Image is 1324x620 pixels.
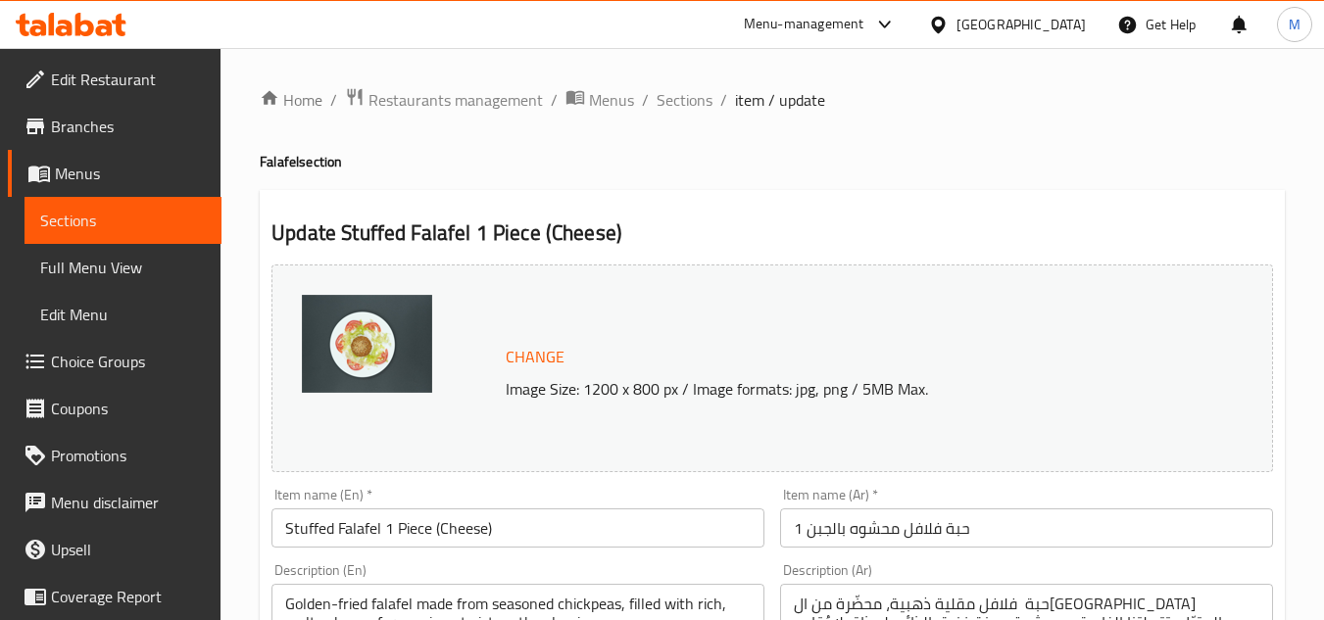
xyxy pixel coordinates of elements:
[25,244,221,291] a: Full Menu View
[51,397,206,420] span: Coupons
[345,87,543,113] a: Restaurants management
[51,538,206,561] span: Upsell
[51,350,206,373] span: Choice Groups
[498,337,572,377] button: Change
[8,526,221,573] a: Upsell
[40,209,206,232] span: Sections
[8,479,221,526] a: Menu disclaimer
[735,88,825,112] span: item / update
[1289,14,1300,35] span: M
[25,291,221,338] a: Edit Menu
[330,88,337,112] li: /
[720,88,727,112] li: /
[368,88,543,112] span: Restaurants management
[565,87,634,113] a: Menus
[780,508,1273,548] input: Enter name Ar
[8,432,221,479] a: Promotions
[8,338,221,385] a: Choice Groups
[8,56,221,103] a: Edit Restaurant
[51,585,206,608] span: Coverage Report
[8,573,221,620] a: Coverage Report
[498,377,1203,401] p: Image Size: 1200 x 800 px / Image formats: jpg, png / 5MB Max.
[8,150,221,197] a: Menus
[51,491,206,514] span: Menu disclaimer
[51,115,206,138] span: Branches
[260,152,1285,171] h4: Falafel section
[8,385,221,432] a: Coupons
[271,508,764,548] input: Enter name En
[506,343,564,371] span: Change
[260,88,322,112] a: Home
[589,88,634,112] span: Menus
[744,13,864,36] div: Menu-management
[956,14,1086,35] div: [GEOGRAPHIC_DATA]
[51,68,206,91] span: Edit Restaurant
[51,444,206,467] span: Promotions
[302,295,432,393] img: mmw_638907603597063223
[271,218,1273,248] h2: Update Stuffed Falafel 1 Piece (Cheese)
[551,88,558,112] li: /
[8,103,221,150] a: Branches
[260,87,1285,113] nav: breadcrumb
[40,256,206,279] span: Full Menu View
[55,162,206,185] span: Menus
[40,303,206,326] span: Edit Menu
[25,197,221,244] a: Sections
[657,88,712,112] a: Sections
[642,88,649,112] li: /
